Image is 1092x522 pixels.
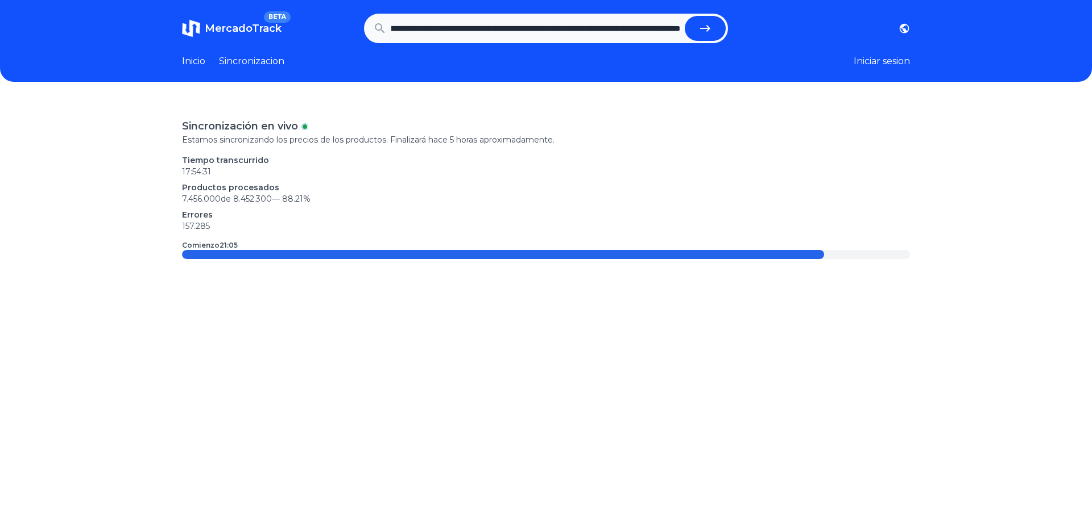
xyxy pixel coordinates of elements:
[182,19,200,37] img: MercadoTrack
[182,220,910,232] p: 157.285
[182,154,910,166] p: Tiempo transcurrido
[219,55,284,68] a: Sincronizacion
[182,166,211,177] time: 17:54:31
[182,182,910,193] p: Productos procesados
[264,11,291,23] span: BETA
[220,241,238,249] time: 21:05
[182,193,910,204] p: 7.456.000 de 8.452.300 —
[182,55,205,68] a: Inicio
[854,55,910,68] button: Iniciar sesion
[205,22,282,35] span: MercadoTrack
[182,134,910,145] p: Estamos sincronizando los precios de los productos. Finalizará hace 5 horas aproximadamente.
[182,209,910,220] p: Errores
[182,118,298,134] p: Sincronización en vivo
[182,241,238,250] p: Comienzo
[182,19,282,37] a: MercadoTrackBETA
[282,194,311,204] span: 88.21 %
